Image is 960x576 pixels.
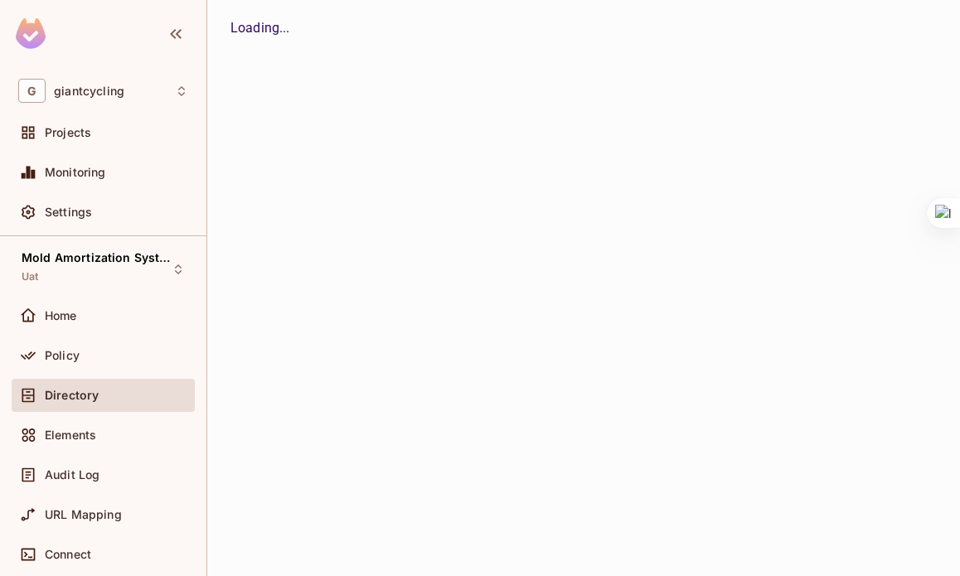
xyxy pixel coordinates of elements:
[22,251,171,264] span: Mold Amortization System
[54,85,124,98] span: Workspace: giantcycling
[22,270,38,283] span: Uat
[45,389,99,402] span: Directory
[45,548,91,561] span: Connect
[45,508,122,521] span: URL Mapping
[45,349,80,362] span: Policy
[45,309,77,322] span: Home
[45,206,92,219] span: Settings
[230,18,937,38] div: Loading...
[18,79,46,103] span: G
[45,468,99,482] span: Audit Log
[45,428,96,442] span: Elements
[16,18,46,49] img: SReyMgAAAABJRU5ErkJggg==
[45,166,106,179] span: Monitoring
[45,126,91,139] span: Projects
